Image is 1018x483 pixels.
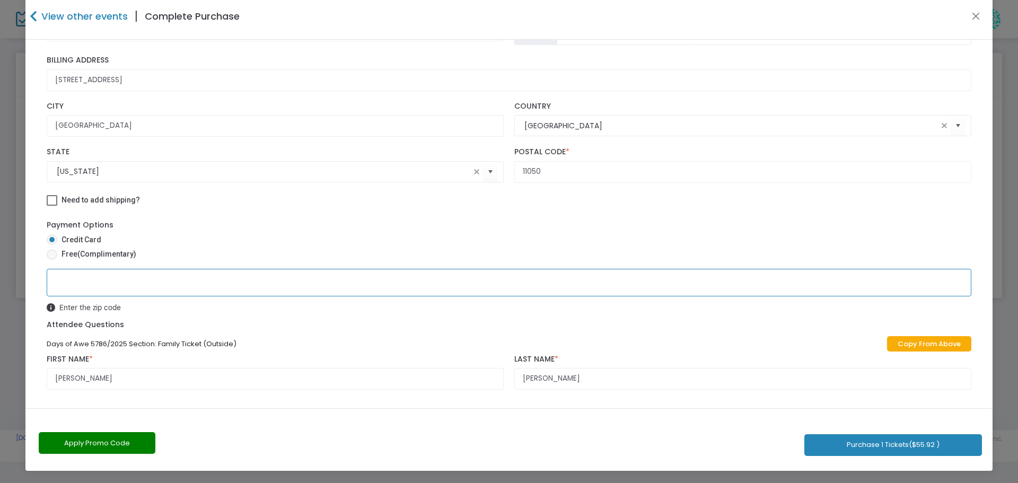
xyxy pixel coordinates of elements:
span: Credit Card [57,234,101,245]
label: Payment Options [47,219,113,231]
button: Select [951,115,966,137]
h4: Complete Purchase [145,9,240,23]
label: Billing Address [47,56,971,65]
iframe: Secure Credit Card Form [47,269,971,321]
label: State [47,147,504,157]
span: Enter the zip code [47,302,971,313]
input: Billing Address [47,69,971,91]
label: City [47,102,504,111]
input: Postal Code [514,161,971,183]
span: Days of Awe 5786/2025 Section: Family Ticket (Outside) [47,339,236,349]
span: Free [57,249,136,260]
input: Last Name [514,368,971,390]
label: Last Name [514,355,971,364]
span: Need to add shipping? [62,196,140,204]
label: Postal Code [514,147,971,157]
a: Copy From Above [887,336,971,352]
button: Close [969,10,983,23]
input: Select Country [524,120,938,131]
input: City [47,115,504,137]
button: Apply Promo Code [39,432,155,454]
label: First Name [47,355,504,364]
input: Select State [57,166,470,177]
span: clear [470,165,483,178]
label: Attendee Questions [47,319,124,330]
label: Country [514,102,971,111]
span: (Complimentary) [77,250,136,258]
span: clear [938,119,951,132]
input: First Name [47,368,504,390]
h4: View other events [39,9,128,23]
button: Purchase 1 Tickets($55.92 ) [804,434,982,456]
span: | [128,7,145,26]
button: Select [483,161,498,182]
